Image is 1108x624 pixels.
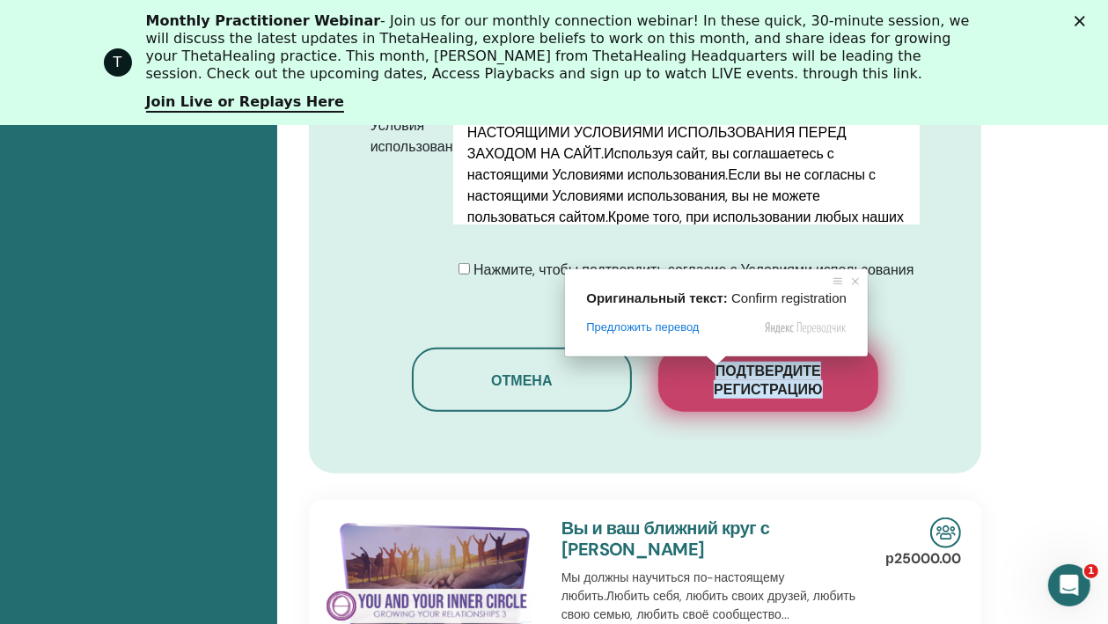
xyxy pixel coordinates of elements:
[467,144,834,184] ya-tr-span: Используя сайт, вы соглашаетесь с настоящими Условиями использования.
[467,165,876,226] ya-tr-span: Если вы не согласны с настоящими Условиями использования, вы не можете пользоваться сайтом.
[104,48,132,77] div: Profile image for ThetaHealing
[561,588,855,622] ya-tr-span: Любить себя, любить своих друзей, любить свою семью, любить своё сообщество...
[146,12,977,83] div: - Join us for our monthly connection webinar! In these quick, 30-minute session, we will discuss ...
[1084,564,1098,578] span: 1
[491,371,552,390] ya-tr-span: Отмена
[561,569,785,604] ya-tr-span: Мы должны научиться по-настоящему любить.
[930,518,961,548] img: Очный семинар
[586,319,699,335] span: Предложить перевод
[561,517,770,561] a: Вы и ваш ближний круг с [PERSON_NAME]
[146,12,381,29] b: Monthly Practitioner Webinar
[467,208,904,290] ya-tr-span: Кроме того, при использовании любых наших текущих или будущих сервисов вы также будете обязаны со...
[146,93,344,113] a: Join Live or Replays Here
[467,102,847,163] ya-tr-span: ПОЖАЛУЙСТА, ВНИМАТЕЛЬНО ОЗНАКОМЬТЕСЬ С НАСТОЯЩИМИ УСЛОВИЯМИ ИСПОЛЬЗОВАНИЯ ПЕРЕД ЗАХОДОМ НА САЙТ.
[586,290,728,305] span: Оригинальный текст:
[1048,564,1090,606] iframe: Прямой чат по внутренней связи
[714,362,822,399] ya-tr-span: Подтвердите регистрацию
[731,290,847,305] span: Confirm registration
[1075,16,1092,26] div: Закрыть
[885,549,961,568] ya-tr-span: р25000.00
[412,348,632,412] button: Отмена
[473,261,914,279] ya-tr-span: Нажмите, чтобы подтвердить согласие с Условиями использования
[658,348,878,412] button: Подтвердите регистрацию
